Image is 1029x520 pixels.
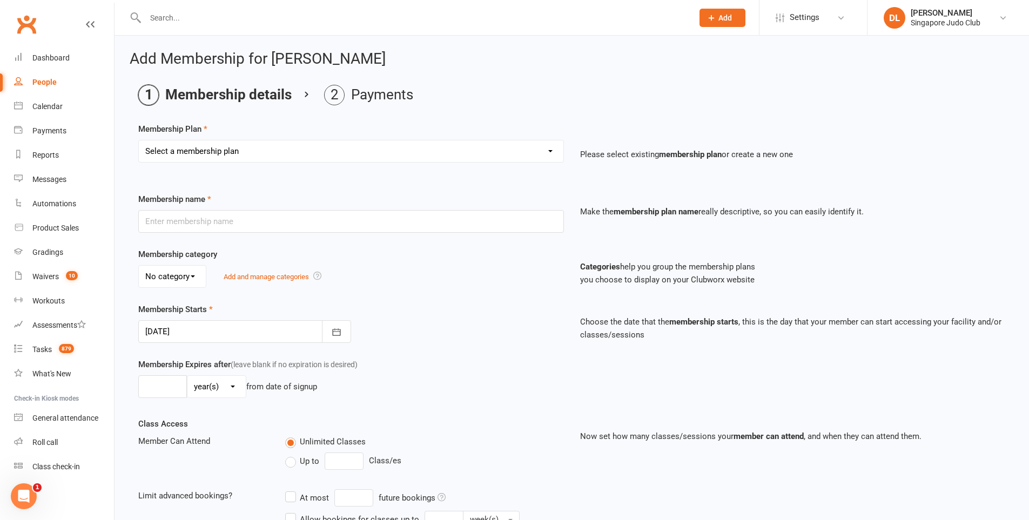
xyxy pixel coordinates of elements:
[911,8,980,18] div: [PERSON_NAME]
[14,240,114,265] a: Gradings
[32,462,80,471] div: Class check-in
[32,78,57,86] div: People
[246,380,317,393] div: from date of signup
[580,315,1006,341] p: Choose the date that the , this is the day that your member can start accessing your facility and...
[32,321,86,329] div: Assessments
[14,119,114,143] a: Payments
[130,489,277,502] div: Limit advanced bookings?
[14,167,114,192] a: Messages
[580,205,1006,218] p: Make the really descriptive, so you can easily identify it.
[32,126,66,135] div: Payments
[11,483,37,509] iframe: Intercom live chat
[14,192,114,216] a: Automations
[324,85,413,105] li: Payments
[614,207,698,217] strong: membership plan name
[130,435,277,448] div: Member Can Attend
[334,489,373,507] input: At mostfuture bookings
[14,289,114,313] a: Workouts
[32,248,63,256] div: Gradings
[14,430,114,455] a: Roll call
[130,51,1014,67] h2: Add Membership for [PERSON_NAME]
[138,417,188,430] label: Class Access
[32,369,71,378] div: What's New
[32,345,52,354] div: Tasks
[14,406,114,430] a: General attendance kiosk mode
[718,13,732,22] span: Add
[790,5,819,30] span: Settings
[14,337,114,362] a: Tasks 879
[700,9,745,27] button: Add
[142,10,685,25] input: Search...
[138,303,213,316] label: Membership Starts
[32,53,70,62] div: Dashboard
[66,271,78,280] span: 10
[14,143,114,167] a: Reports
[911,18,980,28] div: Singapore Judo Club
[138,123,207,136] label: Membership Plan
[580,430,1006,443] p: Now set how many classes/sessions your , and when they can attend them.
[59,344,74,353] span: 879
[14,94,114,119] a: Calendar
[14,313,114,337] a: Assessments
[14,265,114,289] a: Waivers 10
[13,11,40,38] a: Clubworx
[300,455,319,466] span: Up to
[300,435,366,447] span: Unlimited Classes
[14,70,114,94] a: People
[580,148,1006,161] p: Please select existing or create a new one
[138,358,358,371] label: Membership Expires after
[32,151,59,159] div: Reports
[32,296,65,305] div: Workouts
[580,262,620,272] strong: Categories
[32,272,59,281] div: Waivers
[32,199,76,208] div: Automations
[32,414,98,422] div: General attendance
[14,46,114,70] a: Dashboard
[14,455,114,479] a: Class kiosk mode
[379,491,446,504] div: future bookings
[32,224,79,232] div: Product Sales
[669,317,738,327] strong: membership starts
[285,453,563,470] div: Class/es
[224,273,309,281] a: Add and manage categories
[884,7,905,29] div: DL
[138,248,217,261] label: Membership category
[32,102,63,111] div: Calendar
[14,216,114,240] a: Product Sales
[138,85,292,105] li: Membership details
[231,360,358,369] span: (leave blank if no expiration is desired)
[300,491,329,504] div: At most
[32,175,66,184] div: Messages
[14,362,114,386] a: What's New
[33,483,42,492] span: 1
[32,438,58,447] div: Roll call
[138,193,211,206] label: Membership name
[138,210,564,233] input: Enter membership name
[734,431,804,441] strong: member can attend
[659,150,722,159] strong: membership plan
[580,260,1006,286] p: help you group the membership plans you choose to display on your Clubworx website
